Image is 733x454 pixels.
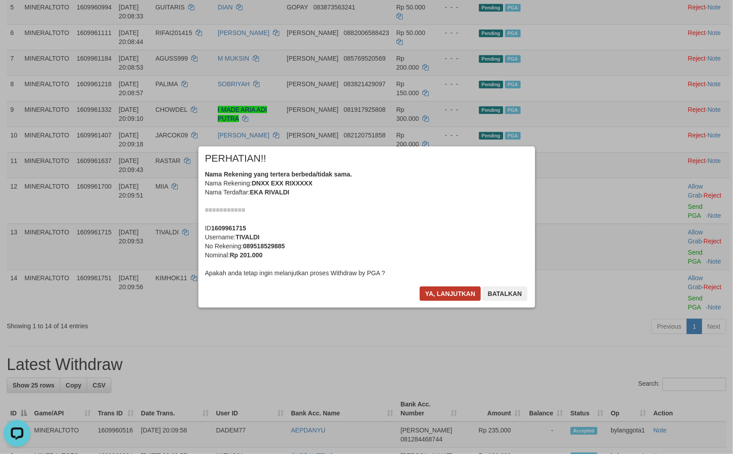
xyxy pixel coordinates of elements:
[205,171,352,178] b: Nama Rekening yang tertera berbeda/tidak sama.
[205,154,267,163] span: PERHATIAN!!
[236,234,259,241] b: TIVALDI
[230,251,263,259] b: Rp 201.000
[211,225,246,232] b: 1609961715
[4,4,31,31] button: Open LiveChat chat widget
[420,287,481,301] button: Ya, lanjutkan
[250,189,290,196] b: EKA RIVALDI
[483,287,527,301] button: Batalkan
[205,170,528,278] div: Nama Rekening: Nama Terdaftar: =========== ID Username: No Rekening: Nominal: Apakah anda tetap i...
[252,180,312,187] b: DNXX EXX RIXXXXX
[243,242,285,250] b: 089518529885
